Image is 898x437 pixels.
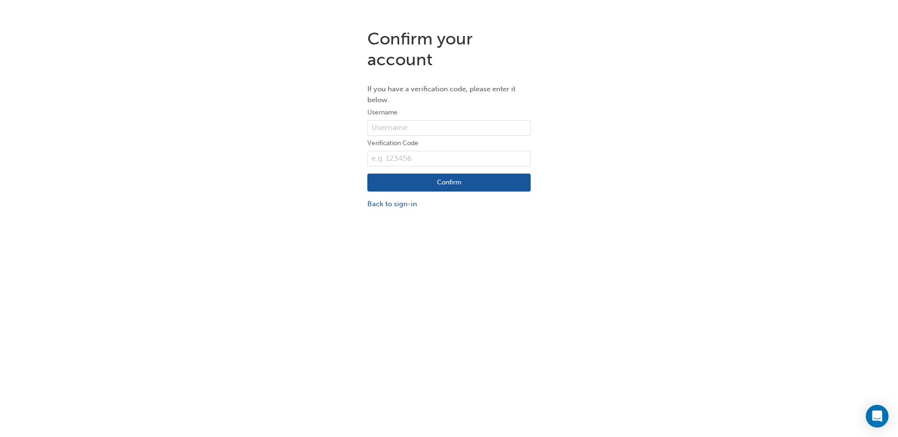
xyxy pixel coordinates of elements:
[367,199,531,210] a: Back to sign-in
[367,28,531,70] h1: Confirm your account
[367,84,531,105] p: If you have a verification code, please enter it below.
[367,174,531,192] button: Confirm
[367,151,531,167] input: e.g. 123456
[367,138,531,149] label: Verification Code
[866,405,889,428] div: Open Intercom Messenger
[367,120,531,136] input: Username
[367,107,531,118] label: Username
